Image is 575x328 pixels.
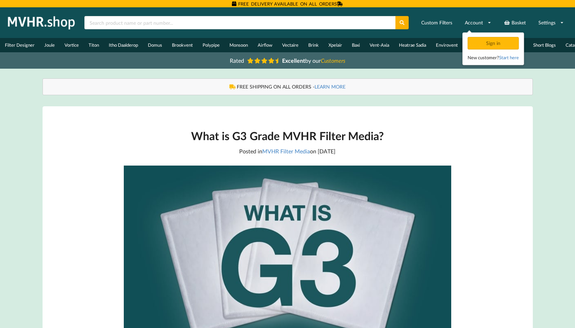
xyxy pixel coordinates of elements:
[124,129,451,143] h1: What is G3 Grade MVHR Filter Media?
[347,38,365,52] a: Baxi
[468,54,519,61] div: New customer?
[84,38,104,52] a: Titon
[460,16,496,29] a: Account
[167,38,198,52] a: Brookvent
[84,16,395,29] input: Search product name or part number...
[282,57,305,64] b: Excellent
[499,55,519,60] a: Start here
[499,16,530,29] a: Basket
[39,38,60,52] a: Joule
[253,38,277,52] a: Airflow
[417,16,457,29] a: Custom Filters
[528,38,561,52] a: Short Blogs
[230,57,244,64] span: Rated
[143,38,167,52] a: Domus
[277,38,303,52] a: Vectaire
[431,38,463,52] a: Envirovent
[394,38,431,52] a: Heatrae Sadia
[315,84,346,90] a: LEARN MORE
[5,14,78,31] img: mvhr.shop.png
[50,83,525,90] div: FREE SHIPPING ON ALL ORDERS -
[534,16,568,29] a: Settings
[303,38,324,52] a: Brink
[225,55,350,66] a: Rated Excellentby ourCustomers
[225,38,253,52] a: Monsoon
[365,38,394,52] a: Vent-Axia
[321,57,345,64] i: Customers
[468,37,519,49] div: Sign in
[324,38,347,52] a: Xpelair
[468,40,520,46] a: Sign in
[198,38,225,52] a: Polypipe
[282,57,345,64] span: by our
[239,148,335,154] span: Posted in on [DATE]
[60,38,84,52] a: Vortice
[104,38,143,52] a: Itho Daalderop
[262,148,310,154] a: MVHR Filter Media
